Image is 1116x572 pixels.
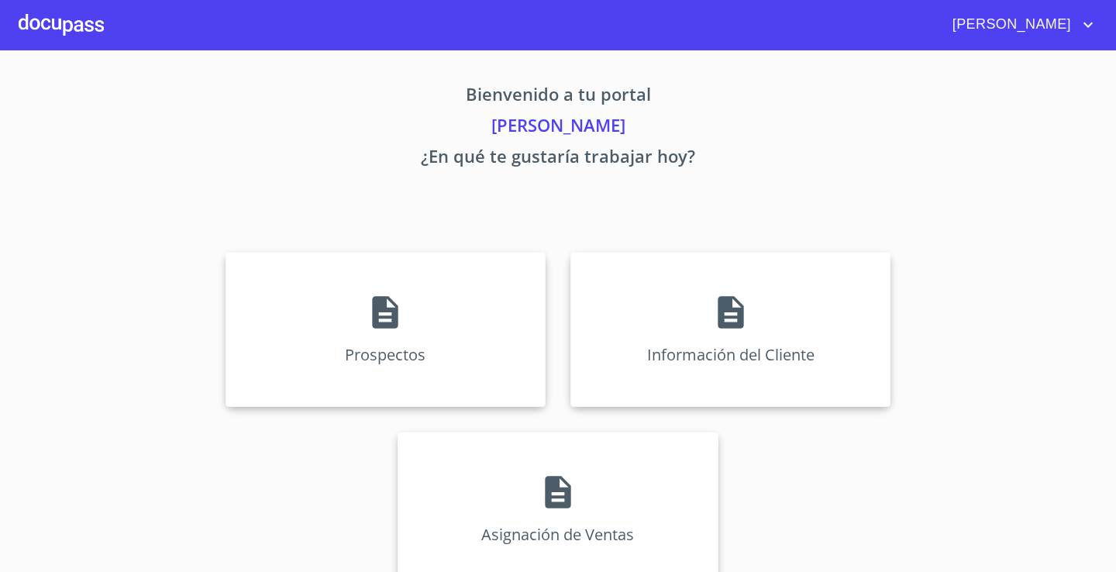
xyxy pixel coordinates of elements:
button: account of current user [941,12,1097,37]
p: Información del Cliente [647,344,815,365]
p: [PERSON_NAME] [81,112,1035,143]
p: Prospectos [345,344,425,365]
p: ¿En qué te gustaría trabajar hoy? [81,143,1035,174]
p: Asignación de Ventas [481,524,634,545]
p: Bienvenido a tu portal [81,81,1035,112]
span: [PERSON_NAME] [941,12,1079,37]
